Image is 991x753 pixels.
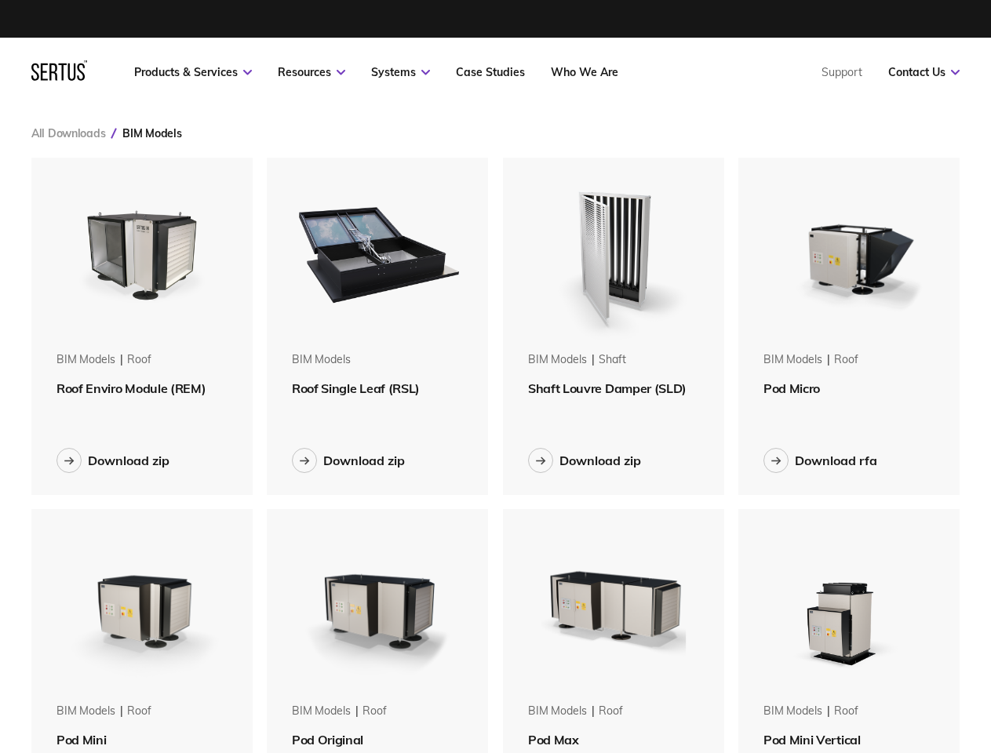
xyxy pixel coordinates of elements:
div: BIM Models [292,352,351,368]
a: Contact Us [888,65,960,79]
button: Download rfa [763,448,877,473]
div: BIM Models [763,352,822,368]
div: Download rfa [795,453,877,468]
div: BIM Models [528,704,587,719]
span: Roof Enviro Module (REM) [56,380,206,396]
div: roof [834,352,858,368]
button: Download zip [292,448,405,473]
span: Roof Single Leaf (RSL) [292,380,420,396]
div: roof [599,704,622,719]
div: BIM Models [292,704,351,719]
button: Download zip [528,448,641,473]
div: roof [363,704,386,719]
span: Pod Max [528,732,579,748]
div: Download zip [323,453,405,468]
a: Systems [371,65,430,79]
div: roof [127,704,151,719]
div: BIM Models [56,352,115,368]
div: roof [127,352,151,368]
a: Who We Are [551,65,618,79]
div: shaft [599,352,625,368]
span: Pod Original [292,732,363,748]
a: Products & Services [134,65,252,79]
div: BIM Models [528,352,587,368]
div: Download zip [88,453,169,468]
span: Shaft Louvre Damper (SLD) [528,380,687,396]
iframe: Chat Widget [709,571,991,753]
a: Case Studies [456,65,525,79]
div: BIM Models [56,704,115,719]
button: Download zip [56,448,169,473]
span: Pod Mini [56,732,106,748]
span: Pod Micro [763,380,820,396]
a: All Downloads [31,126,105,140]
div: Download zip [559,453,641,468]
a: Support [822,65,862,79]
a: Resources [278,65,345,79]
